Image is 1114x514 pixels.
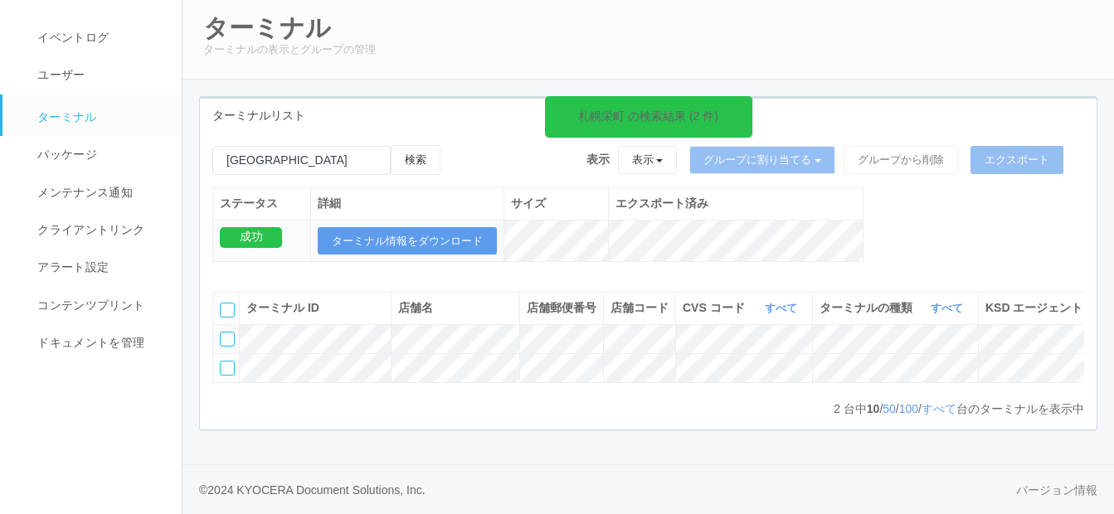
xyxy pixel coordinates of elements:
button: 検索 [391,145,440,175]
span: 店舗郵便番号 [527,301,596,314]
div: エクスポート済み [615,195,856,212]
div: ステータス [220,195,304,212]
span: © 2024 KYOCERA Document Solutions, Inc. [199,483,426,497]
button: すべて [927,300,971,317]
a: クライアントリンク [2,211,197,249]
button: エクスポート [970,146,1063,174]
span: ターミナルの種類 [820,299,917,317]
a: アラート設定 [2,249,197,286]
h2: ターミナル [203,14,1093,41]
span: 店舗コード [611,301,669,314]
a: バージョン情報 [1016,482,1097,499]
a: ターミナル [2,95,197,136]
a: ドキュメントを管理 [2,324,197,361]
button: ターミナル情報をダウンロード [318,227,497,255]
span: ユーザー [33,68,85,81]
a: メンテナンス通知 [2,174,197,211]
button: グループに割り当てる [689,146,835,174]
span: パッケージ [33,148,97,161]
p: 台中 / / / 台のターミナルを表示中 [834,400,1084,418]
a: パッケージ [2,136,197,173]
div: 札幌栄町 の検索結果 (2 件) [578,108,718,125]
div: サイズ [511,195,601,212]
span: アラート設定 [33,260,109,274]
a: すべて [765,302,801,314]
p: ターミナルの表示とグループの管理 [203,41,1093,58]
button: すべて [761,300,805,317]
span: イベントログ [33,31,109,44]
a: 100 [899,402,918,415]
a: イベントログ [2,19,197,56]
div: ターミナル ID [246,299,384,317]
span: 2 [834,402,844,415]
button: 表示 [618,146,678,174]
span: クライアントリンク [33,223,144,236]
a: コンテンツプリント [2,287,197,324]
a: ユーザー [2,56,197,94]
a: すべて [931,302,967,314]
span: 店舗名 [398,301,433,314]
button: グループから削除 [844,146,958,174]
div: 成功 [220,227,282,248]
span: 10 [867,402,880,415]
a: すべて [922,402,956,415]
span: 表示 [586,151,610,168]
div: 詳細 [318,195,497,212]
span: ドキュメントを管理 [33,336,144,349]
span: コンテンツプリント [33,298,144,312]
span: CVS コード [683,299,749,317]
span: ターミナル [33,110,97,124]
span: メンテナンス通知 [33,186,133,199]
div: ターミナルリスト [200,99,1097,133]
a: 50 [883,402,896,415]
